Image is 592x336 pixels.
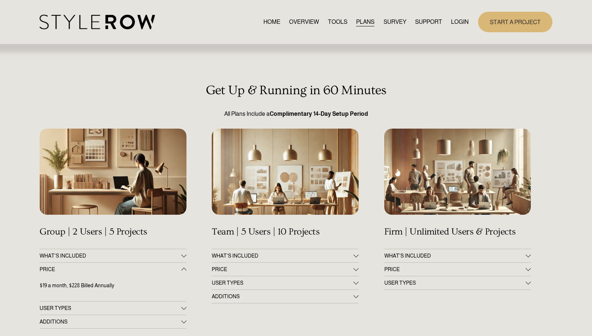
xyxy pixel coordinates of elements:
[40,282,186,290] p: $19 a month, $228 Billed Annually
[212,253,353,259] span: WHAT'S INCLUDED
[384,266,526,272] span: PRICE
[40,315,186,328] button: ADDITIONS
[289,17,319,27] a: OVERVIEW
[40,276,186,301] div: PRICE
[40,302,186,315] button: USER TYPES
[40,319,181,325] span: ADDITIONS
[212,266,353,272] span: PRICE
[40,226,186,237] h4: Group | 2 Users | 5 Projects
[40,15,155,30] img: StyleRow
[384,249,531,262] button: WHAT’S INCLUDED
[270,111,368,117] strong: Complimentary 14-Day Setup Period
[40,266,181,272] span: PRICE
[415,17,442,27] a: folder dropdown
[212,249,358,262] button: WHAT'S INCLUDED
[40,253,181,259] span: WHAT'S INCLUDED
[212,290,358,303] button: ADDITIONS
[384,280,526,286] span: USER TYPES
[212,276,358,289] button: USER TYPES
[40,249,186,262] button: WHAT'S INCLUDED
[40,83,552,98] h3: Get Up & Running in 60 Minutes
[384,17,406,27] a: SURVEY
[384,263,531,276] button: PRICE
[328,17,347,27] a: TOOLS
[451,17,469,27] a: LOGIN
[40,305,181,311] span: USER TYPES
[212,226,358,237] h4: Team | 5 Users | 10 Projects
[40,263,186,276] button: PRICE
[263,17,280,27] a: HOME
[384,226,531,237] h4: Firm | Unlimited Users & Projects
[415,18,442,26] span: SUPPORT
[212,280,353,286] span: USER TYPES
[384,276,531,289] button: USER TYPES
[40,110,552,118] p: All Plans Include a
[212,293,353,299] span: ADDITIONS
[478,12,552,32] a: START A PROJECT
[384,253,526,259] span: WHAT’S INCLUDED
[212,263,358,276] button: PRICE
[356,17,374,27] a: PLANS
